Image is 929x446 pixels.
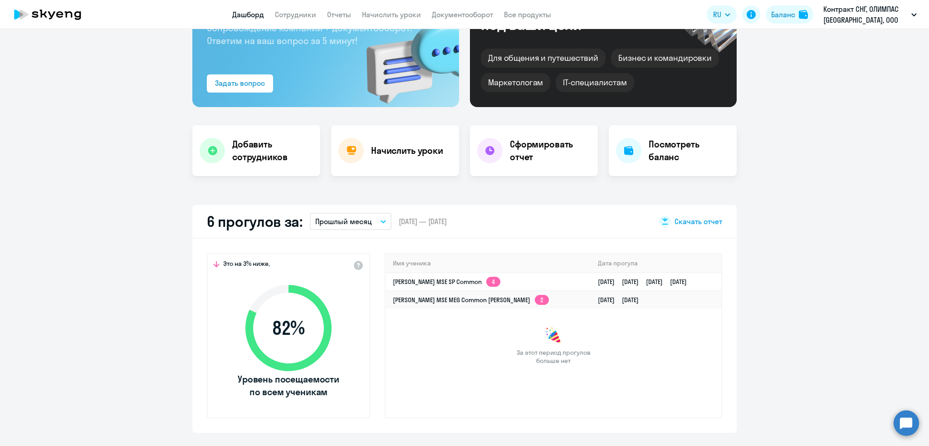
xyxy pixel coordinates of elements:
app-skyeng-badge: 2 [535,295,549,305]
h4: Посмотреть баланс [649,138,729,163]
a: [DATE][DATE][DATE][DATE] [598,278,694,286]
button: Задать вопрос [207,74,273,93]
a: Начислить уроки [362,10,421,19]
div: Курсы английского под ваши цели [481,1,636,32]
h4: Начислить уроки [371,144,443,157]
button: Контракт СНГ, ОЛИМПАС [GEOGRAPHIC_DATA], ООО [819,4,921,25]
th: Дата прогула [591,254,721,273]
p: Прошлый месяц [315,216,372,227]
span: Скачать отчет [675,216,722,226]
img: bg-img [353,5,459,107]
span: RU [713,9,721,20]
h4: Добавить сотрудников [232,138,313,163]
span: [DATE] — [DATE] [399,216,447,226]
img: balance [799,10,808,19]
h2: 6 прогулов за: [207,212,303,230]
div: Бизнес и командировки [611,49,719,68]
span: Это на 3% ниже, [223,260,270,270]
a: Все продукты [504,10,551,19]
a: Сотрудники [275,10,316,19]
span: Уровень посещаемости по всем ученикам [236,373,341,398]
app-skyeng-badge: 4 [486,277,500,287]
span: 82 % [236,317,341,339]
button: RU [707,5,737,24]
th: Имя ученика [386,254,591,273]
div: Маркетологам [481,73,550,92]
a: [PERSON_NAME] MSE SP Common4 [393,278,500,286]
img: congrats [544,327,562,345]
h4: Сформировать отчет [510,138,591,163]
div: IT-специалистам [556,73,634,92]
div: Для общения и путешествий [481,49,606,68]
div: Баланс [771,9,795,20]
button: Балансbalance [766,5,813,24]
a: Отчеты [327,10,351,19]
a: [DATE][DATE] [598,296,646,304]
p: Контракт СНГ, ОЛИМПАС [GEOGRAPHIC_DATA], ООО [823,4,908,25]
a: Документооборот [432,10,493,19]
span: За этот период прогулов больше нет [515,348,592,365]
a: Дашборд [232,10,264,19]
button: Прошлый месяц [310,213,391,230]
a: [PERSON_NAME] MSE MEG Common [PERSON_NAME]2 [393,296,549,304]
div: Задать вопрос [215,78,265,88]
